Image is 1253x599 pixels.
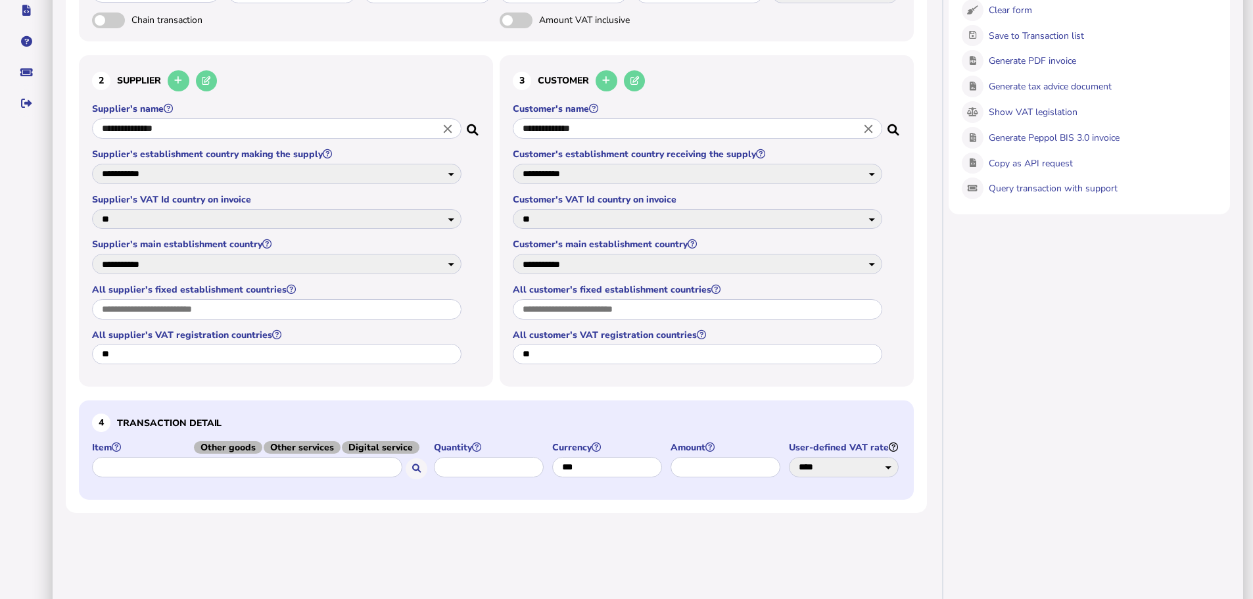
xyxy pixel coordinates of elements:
span: Amount VAT inclusive [539,14,677,26]
span: Chain transaction [131,14,270,26]
i: Close [440,122,455,136]
i: Search for a dummy seller [467,120,480,131]
label: Supplier's name [92,103,463,115]
button: Help pages [12,28,40,55]
i: Search for a dummy customer [887,120,901,131]
label: Item [92,441,427,454]
label: User-defined VAT rate [789,441,901,454]
label: Customer's main establishment country [513,238,884,251]
button: Sign out [12,89,40,117]
h3: Transaction detail [92,414,901,432]
label: Customer's establishment country receiving the supply [513,148,884,160]
section: Define the item, and answer additional questions [79,400,914,500]
span: Digital service [342,441,419,454]
button: Add a new supplier to the database [168,70,189,92]
button: Search for an item by HS code or use natural language description [406,458,427,480]
div: 2 [92,72,110,90]
label: Supplier's VAT Id country on invoice [92,193,463,206]
span: Other goods [194,441,262,454]
section: Define the seller [79,55,493,387]
button: Raise a support ticket [12,59,40,86]
button: Edit selected supplier in the database [196,70,218,92]
label: All supplier's VAT registration countries [92,329,463,341]
label: Supplier's establishment country making the supply [92,148,463,160]
label: All customer's VAT registration countries [513,329,884,341]
span: Other services [264,441,341,454]
label: Amount [671,441,782,454]
label: Customer's name [513,103,884,115]
label: Currency [552,441,664,454]
label: All customer's fixed establishment countries [513,283,884,296]
h3: Customer [513,68,901,94]
div: 4 [92,414,110,432]
button: Add a new customer to the database [596,70,617,92]
i: Close [861,122,876,136]
button: Edit selected customer in the database [624,70,646,92]
label: All supplier's fixed establishment countries [92,283,463,296]
h3: Supplier [92,68,480,94]
label: Supplier's main establishment country [92,238,463,251]
label: Customer's VAT Id country on invoice [513,193,884,206]
div: 3 [513,72,531,90]
label: Quantity [434,441,546,454]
